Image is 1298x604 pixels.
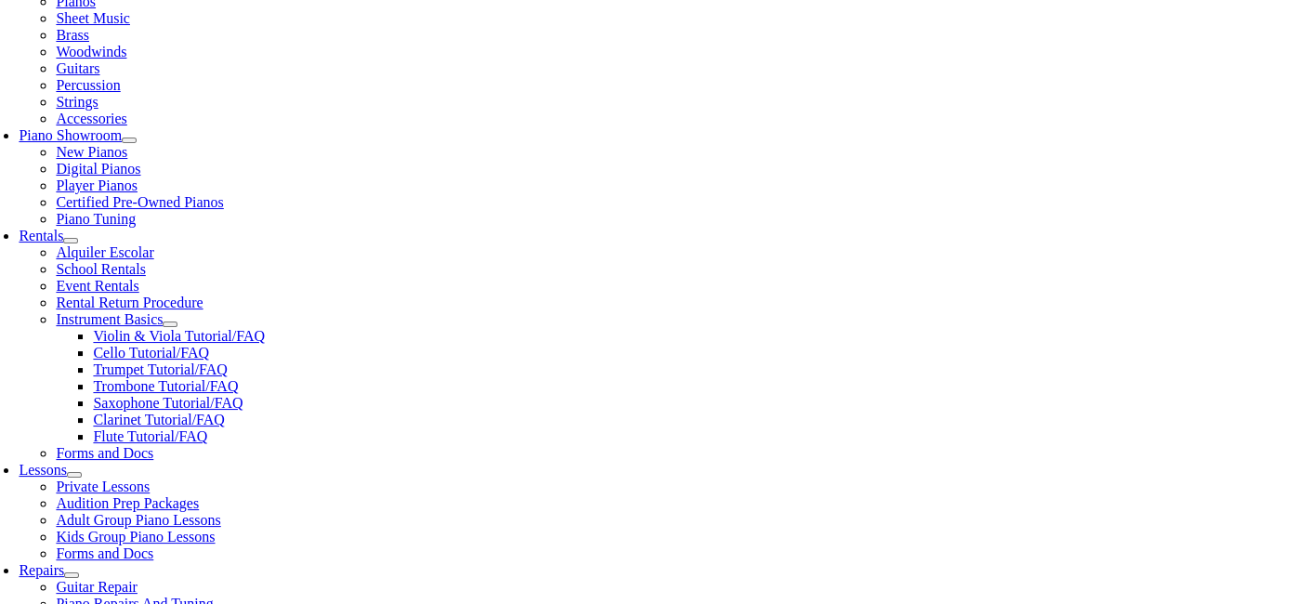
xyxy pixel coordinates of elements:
button: Open submenu of Instrument Basics [163,322,177,327]
a: Player Pianos [56,177,138,193]
a: Rental Return Procedure [56,295,203,310]
a: Alquiler Escolar [56,244,153,260]
a: Saxophone Tutorial/FAQ [93,395,243,411]
a: Digital Pianos [56,161,140,177]
a: Piano Showroom [19,127,122,143]
a: Violin & Viola Tutorial/FAQ [93,328,265,344]
a: Clarinet Tutorial/FAQ [93,412,225,427]
a: Flute Tutorial/FAQ [93,428,207,444]
a: Repairs [19,562,64,578]
a: Certified Pre-Owned Pianos [56,194,223,210]
a: Percussion [56,77,120,93]
a: Cello Tutorial/FAQ [93,345,209,361]
a: Instrument Basics [56,311,163,327]
button: Open submenu of Lessons [67,472,82,478]
a: Trombone Tutorial/FAQ [93,378,238,394]
a: Strings [56,94,98,110]
a: Kids Group Piano Lessons [56,529,215,545]
a: Woodwinds [56,44,126,59]
a: Audition Prep Packages [56,495,199,511]
a: Private Lessons [56,479,150,494]
a: Trumpet Tutorial/FAQ [93,361,227,377]
a: Accessories [56,111,126,126]
button: Open submenu of Repairs [64,572,79,578]
a: Guitars [56,60,99,76]
a: School Rentals [56,261,145,277]
a: Lessons [19,462,67,478]
a: Rentals [19,228,63,243]
a: Sheet Music [56,10,130,26]
a: Adult Group Piano Lessons [56,512,220,528]
a: Piano Tuning [56,211,136,227]
button: Open submenu of Rentals [63,238,78,243]
a: Brass [56,27,89,43]
a: Forms and Docs [56,545,153,561]
a: Event Rentals [56,278,138,294]
button: Open submenu of Piano Showroom [122,138,137,143]
a: Forms and Docs [56,445,153,461]
a: New Pianos [56,144,127,160]
a: Guitar Repair [56,579,138,595]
